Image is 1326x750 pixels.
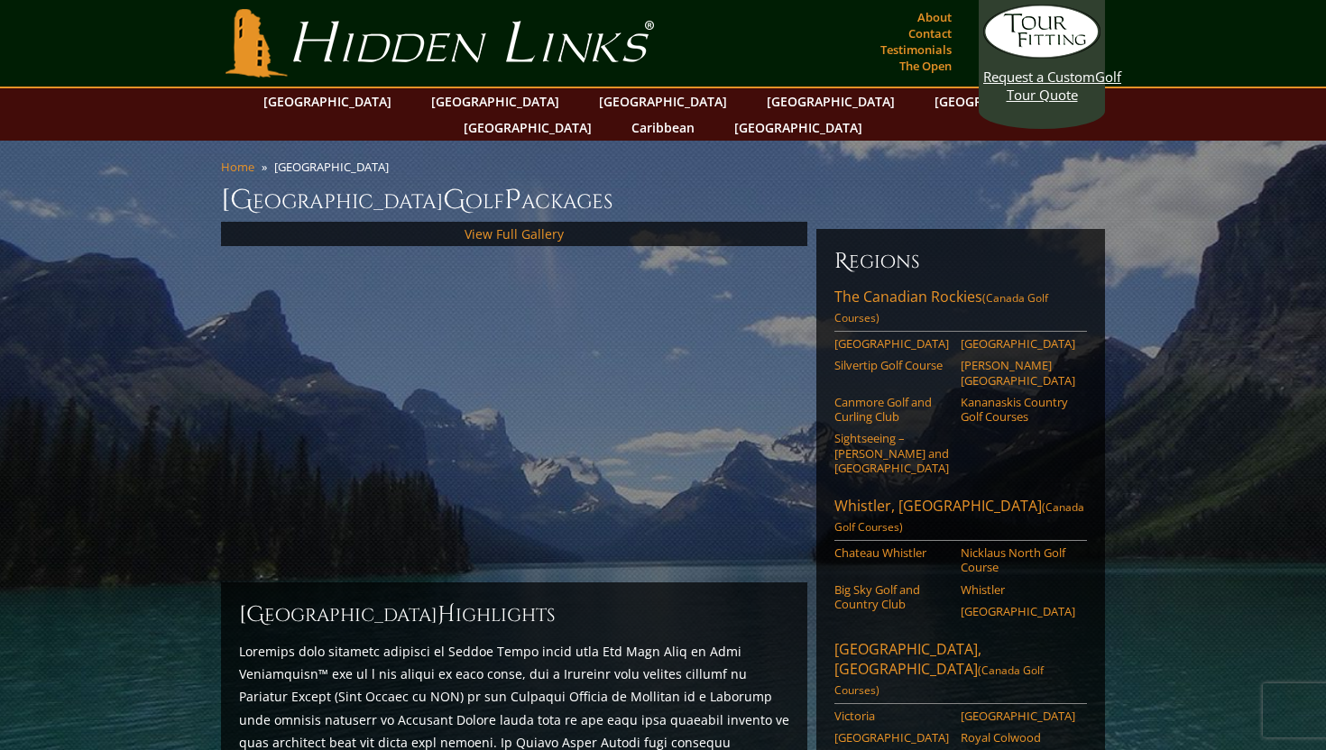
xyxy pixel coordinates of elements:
a: [PERSON_NAME][GEOGRAPHIC_DATA] [961,358,1075,388]
span: H [437,600,456,629]
a: Request a CustomGolf Tour Quote [983,5,1100,104]
a: [GEOGRAPHIC_DATA] [961,336,1075,351]
a: The Canadian Rockies(Canada Golf Courses) [834,287,1087,332]
a: [GEOGRAPHIC_DATA], [GEOGRAPHIC_DATA](Canada Golf Courses) [834,639,1087,704]
a: Whistler [961,582,1075,597]
a: Big Sky Golf and Country Club [834,582,949,612]
a: [GEOGRAPHIC_DATA] [925,88,1072,114]
a: [GEOGRAPHIC_DATA] [834,336,949,351]
a: [GEOGRAPHIC_DATA] [254,88,401,114]
h6: Regions [834,247,1087,276]
a: Sightseeing – [PERSON_NAME] and [GEOGRAPHIC_DATA] [834,431,949,475]
a: Testimonials [876,37,956,62]
a: Whistler, [GEOGRAPHIC_DATA](Canada Golf Courses) [834,496,1087,541]
a: Chateau Whistler [834,545,949,560]
a: Victoria [834,709,949,723]
a: [GEOGRAPHIC_DATA] [758,88,904,114]
a: [GEOGRAPHIC_DATA] [961,604,1075,618]
a: [GEOGRAPHIC_DATA] [834,730,949,745]
h2: [GEOGRAPHIC_DATA] ighlights [239,600,789,629]
a: View Full Gallery [465,225,564,242]
li: [GEOGRAPHIC_DATA] [274,159,396,175]
a: Canmore Golf and Curling Club [834,395,949,425]
span: P [504,182,521,218]
a: Home [221,159,254,175]
span: G [443,182,465,218]
a: [GEOGRAPHIC_DATA] [725,114,871,141]
a: [GEOGRAPHIC_DATA] [455,114,601,141]
h1: [GEOGRAPHIC_DATA] olf ackages [221,182,1105,218]
a: [GEOGRAPHIC_DATA] [422,88,568,114]
a: Caribbean [622,114,704,141]
a: About [913,5,956,30]
a: Nicklaus North Golf Course [961,545,1075,575]
a: Silvertip Golf Course [834,358,949,372]
a: [GEOGRAPHIC_DATA] [961,709,1075,723]
span: Request a Custom [983,68,1095,86]
a: Kananaskis Country Golf Courses [961,395,1075,425]
a: Royal Colwood [961,730,1075,745]
a: The Open [895,53,956,78]
a: Contact [904,21,956,46]
a: [GEOGRAPHIC_DATA] [590,88,736,114]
